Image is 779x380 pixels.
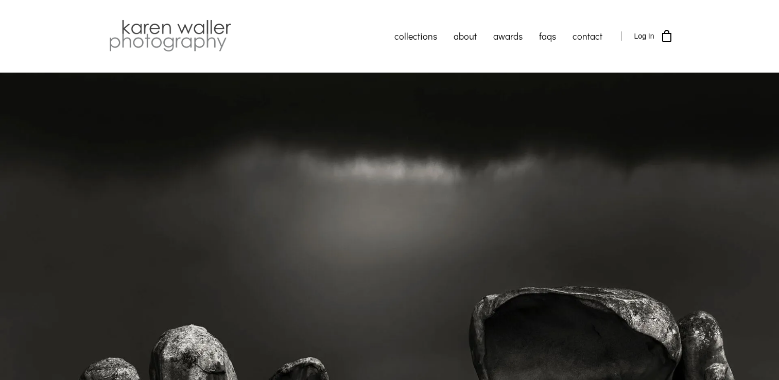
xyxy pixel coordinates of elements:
a: collections [386,23,445,49]
a: faqs [531,23,564,49]
a: contact [564,23,611,49]
a: about [445,23,485,49]
a: awards [485,23,531,49]
img: Karen Waller Photography [107,18,234,54]
span: Log In [634,32,654,40]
